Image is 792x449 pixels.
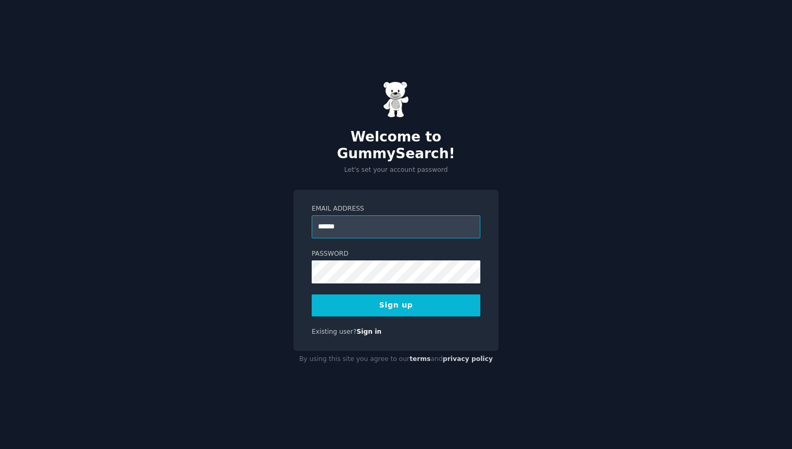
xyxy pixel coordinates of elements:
h2: Welcome to GummySearch! [293,129,499,162]
label: Password [312,249,480,259]
a: privacy policy [443,355,493,363]
button: Sign up [312,294,480,316]
label: Email Address [312,204,480,214]
img: Gummy Bear [383,81,409,118]
span: Existing user? [312,328,357,335]
div: By using this site you agree to our and [293,351,499,368]
p: Let's set your account password [293,166,499,175]
a: terms [410,355,431,363]
a: Sign in [357,328,382,335]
